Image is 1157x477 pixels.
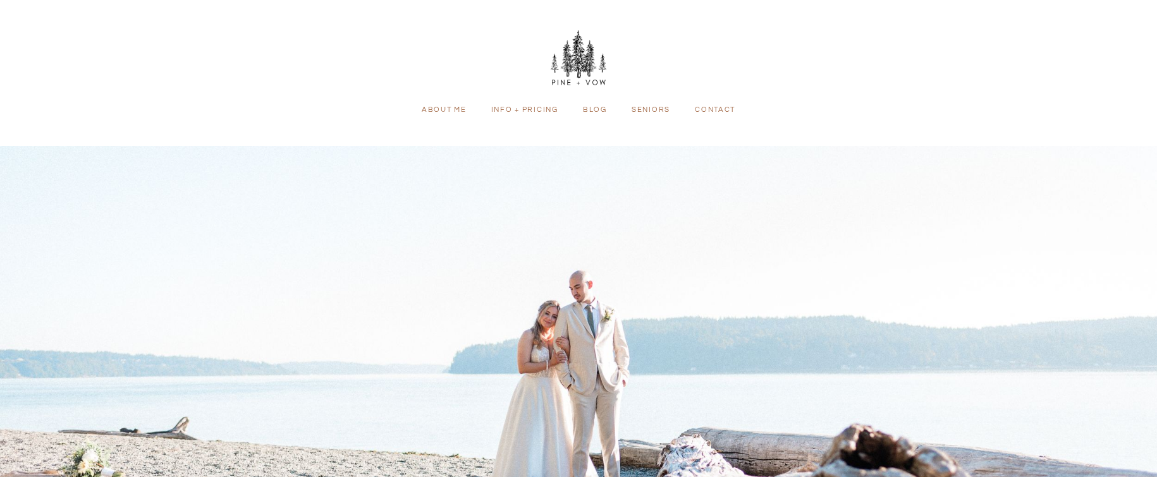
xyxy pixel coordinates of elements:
[686,104,745,116] a: Contact
[412,104,475,116] a: About Me
[573,104,616,116] a: Blog
[550,30,607,87] img: Pine + Vow
[482,104,567,116] a: Info + Pricing
[622,104,679,116] a: Seniors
